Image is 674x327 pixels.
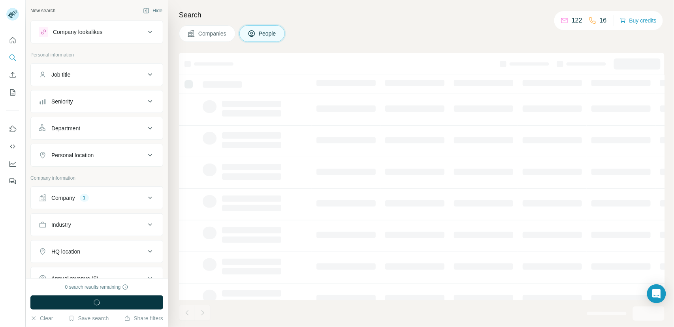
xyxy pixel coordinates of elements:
[572,16,582,25] p: 122
[620,15,657,26] button: Buy credits
[30,7,55,14] div: New search
[31,269,163,288] button: Annual revenue ($)
[137,5,168,17] button: Hide
[6,174,19,188] button: Feedback
[31,92,163,111] button: Seniority
[600,16,607,25] p: 16
[51,124,80,132] div: Department
[31,65,163,84] button: Job title
[124,314,163,322] button: Share filters
[6,68,19,82] button: Enrich CSV
[51,98,73,105] div: Seniority
[31,146,163,165] button: Personal location
[30,175,163,182] p: Company information
[179,9,665,21] h4: Search
[6,85,19,100] button: My lists
[51,71,70,79] div: Job title
[51,194,75,202] div: Company
[198,30,227,38] span: Companies
[80,194,89,201] div: 1
[6,51,19,65] button: Search
[31,23,163,41] button: Company lookalikes
[647,284,666,303] div: Open Intercom Messenger
[30,314,53,322] button: Clear
[31,188,163,207] button: Company1
[53,28,102,36] div: Company lookalikes
[6,157,19,171] button: Dashboard
[51,248,80,256] div: HQ location
[31,242,163,261] button: HQ location
[51,274,98,282] div: Annual revenue ($)
[51,221,71,229] div: Industry
[6,139,19,154] button: Use Surfe API
[31,215,163,234] button: Industry
[65,284,129,291] div: 0 search results remaining
[31,119,163,138] button: Department
[68,314,109,322] button: Save search
[259,30,277,38] span: People
[51,151,94,159] div: Personal location
[6,33,19,47] button: Quick start
[30,51,163,58] p: Personal information
[6,122,19,136] button: Use Surfe on LinkedIn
